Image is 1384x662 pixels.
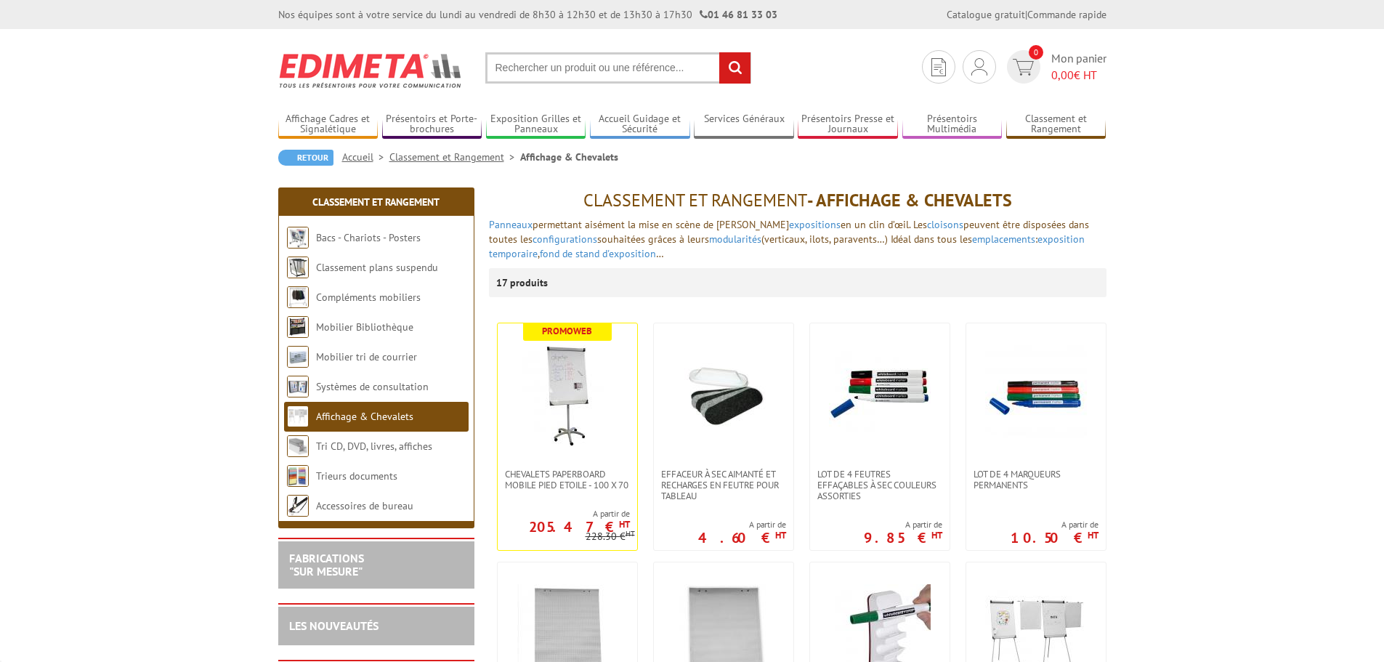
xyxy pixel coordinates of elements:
b: Promoweb [542,325,592,337]
a: Lot de 4 feutres effaçables à sec couleurs assorties [810,469,950,501]
a: exposition temporaire [489,233,1085,260]
img: Effaceur à sec aimanté et recharges en feutre pour tableau [673,345,774,447]
a: Affichage & Chevalets [316,410,413,423]
span: A partir de [498,508,630,520]
img: devis rapide [971,58,987,76]
span: Effaceur à sec aimanté et recharges en feutre pour tableau [661,469,786,501]
img: Systèmes de consultation [287,376,309,397]
span: 0,00 [1051,68,1074,82]
img: Mobilier Bibliothèque [287,316,309,338]
input: rechercher [719,52,750,84]
a: d'exposition [602,247,656,260]
a: Commande rapide [1027,8,1106,21]
a: cloisons [927,218,963,231]
a: Bacs - Chariots - Posters [316,231,421,244]
span: € HT [1051,67,1106,84]
span: 0 [1029,45,1043,60]
p: 205.47 € [529,522,630,531]
a: devis rapide 0 Mon panier 0,00€ HT [1003,50,1106,84]
img: Accessoires de bureau [287,495,309,517]
img: devis rapide [931,58,946,76]
li: Affichage & Chevalets [520,150,618,164]
a: Accueil [342,150,389,164]
a: Mobilier tri de courrier [316,350,417,363]
p: 10.50 € [1011,533,1098,542]
a: modularités [709,233,761,246]
a: Présentoirs Multimédia [902,113,1003,137]
span: Classement et Rangement [583,189,807,211]
img: Edimeta [278,44,464,97]
sup: HT [1088,529,1098,541]
span: A partir de [1011,519,1098,530]
sup: HT [931,529,942,541]
img: devis rapide [1013,59,1034,76]
a: Classement et Rangement [312,195,440,209]
img: Tri CD, DVD, livres, affiches [287,435,309,457]
a: Présentoirs Presse et Journaux [798,113,898,137]
a: Panneaux [489,218,533,231]
a: Classement et Rangement [1006,113,1106,137]
a: Lot de 4 marqueurs permanents [966,469,1106,491]
a: Classement plans suspendu [316,261,438,274]
a: Classement et Rangement [389,150,520,164]
sup: HT [626,528,635,538]
a: Mobilier Bibliothèque [316,320,413,334]
a: LES NOUVEAUTÉS [289,618,379,633]
span: Lot de 4 marqueurs permanents [974,469,1098,491]
span: A partir de [698,519,786,530]
h1: - Affichage & Chevalets [489,191,1106,210]
img: Mobilier tri de courrier [287,346,309,368]
a: expositions [789,218,841,231]
a: emplacements [972,233,1035,246]
p: 4.60 € [698,533,786,542]
a: FABRICATIONS"Sur Mesure" [289,551,364,578]
a: Accueil Guidage et Sécurité [590,113,690,137]
span: Mon panier [1051,50,1106,84]
a: Effaceur à sec aimanté et recharges en feutre pour tableau [654,469,793,501]
input: Rechercher un produit ou une référence... [485,52,751,84]
a: Accessoires de bureau [316,499,413,512]
a: Trieurs documents [316,469,397,483]
img: Affichage & Chevalets [287,405,309,427]
img: Lot de 4 feutres effaçables à sec couleurs assorties [829,345,931,447]
a: Chevalets Paperboard Mobile Pied Etoile - 100 x 70 [498,469,637,491]
strong: 01 46 81 33 03 [700,8,777,21]
a: Catalogue gratuit [947,8,1025,21]
p: 228.30 € [586,531,635,542]
a: fond de stand [540,247,599,260]
p: 9.85 € [864,533,942,542]
img: Chevalets Paperboard Mobile Pied Etoile - 100 x 70 [517,345,618,447]
span: Lot de 4 feutres effaçables à sec couleurs assorties [817,469,942,501]
img: Lot de 4 marqueurs permanents [985,345,1087,446]
img: Classement plans suspendu [287,257,309,278]
a: Tri CD, DVD, livres, affiches [316,440,432,453]
a: Présentoirs et Porte-brochures [382,113,482,137]
div: Nos équipes sont à votre service du lundi au vendredi de 8h30 à 12h30 et de 13h30 à 17h30 [278,7,777,22]
p: 17 produits [496,268,551,297]
span: A partir de [864,519,942,530]
a: Systèmes de consultation [316,380,429,393]
img: Compléments mobiliers [287,286,309,308]
a: Affichage Cadres et Signalétique [278,113,379,137]
span: Chevalets Paperboard Mobile Pied Etoile - 100 x 70 [505,469,630,491]
a: configurations [533,233,597,246]
sup: HT [619,518,630,530]
a: Services Généraux [694,113,794,137]
a: Compléments mobiliers [316,291,421,304]
a: Retour [278,150,333,166]
div: | [947,7,1106,22]
a: Exposition Grilles et Panneaux [486,113,586,137]
sup: HT [775,529,786,541]
img: Bacs - Chariots - Posters [287,227,309,249]
font: permettant aisément la mise en scène de [PERSON_NAME] en un clin d’œil. Les peuvent être disposée... [489,218,1089,260]
img: Trieurs documents [287,465,309,487]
